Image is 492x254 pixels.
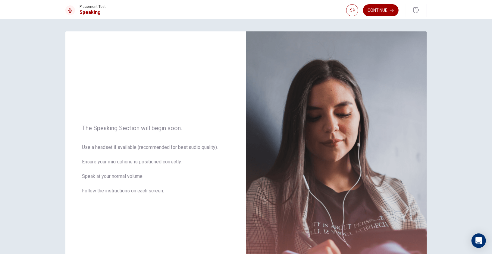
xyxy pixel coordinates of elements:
[82,124,229,132] span: The Speaking Section will begin soon.
[80,9,106,16] h1: Speaking
[82,144,229,202] span: Use a headset if available (recommended for best audio quality). Ensure your microphone is positi...
[363,4,399,16] button: Continue
[80,5,106,9] span: Placement Test
[472,233,486,248] div: Open Intercom Messenger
